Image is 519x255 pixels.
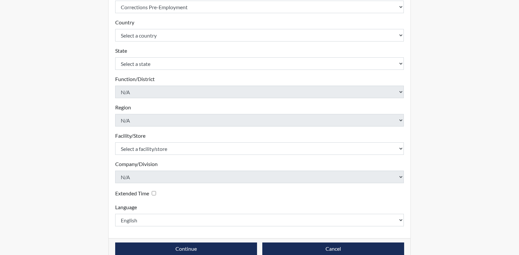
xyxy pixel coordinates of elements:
[115,103,131,111] label: Region
[115,189,149,197] label: Extended Time
[115,242,257,255] button: Continue
[115,75,155,83] label: Function/District
[115,188,159,198] div: Checking this box will provide the interviewee with an accomodation of extra time to answer each ...
[262,242,404,255] button: Cancel
[115,132,145,140] label: Facility/Store
[115,203,137,211] label: Language
[115,47,127,55] label: State
[115,18,134,26] label: Country
[115,160,158,168] label: Company/Division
